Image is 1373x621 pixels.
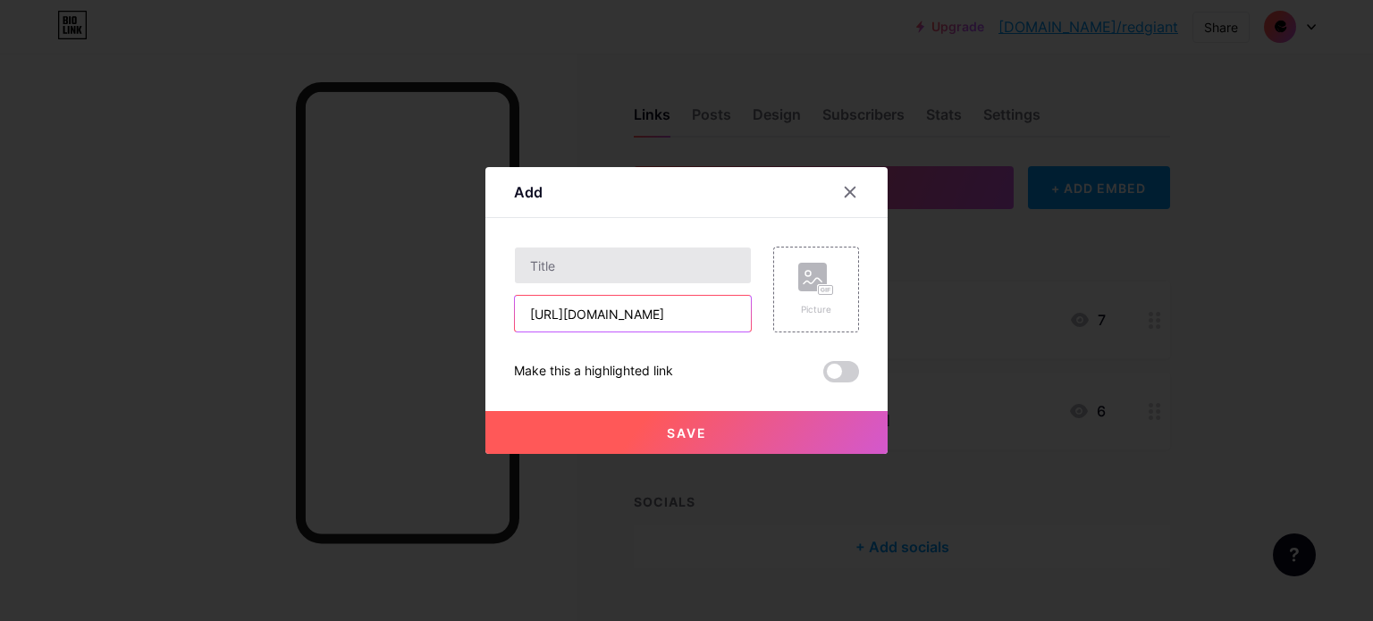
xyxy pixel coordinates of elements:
[485,411,888,454] button: Save
[515,248,751,283] input: Title
[515,296,751,331] input: URL
[514,181,543,203] div: Add
[798,303,834,316] div: Picture
[514,361,673,382] div: Make this a highlighted link
[667,425,707,441] span: Save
